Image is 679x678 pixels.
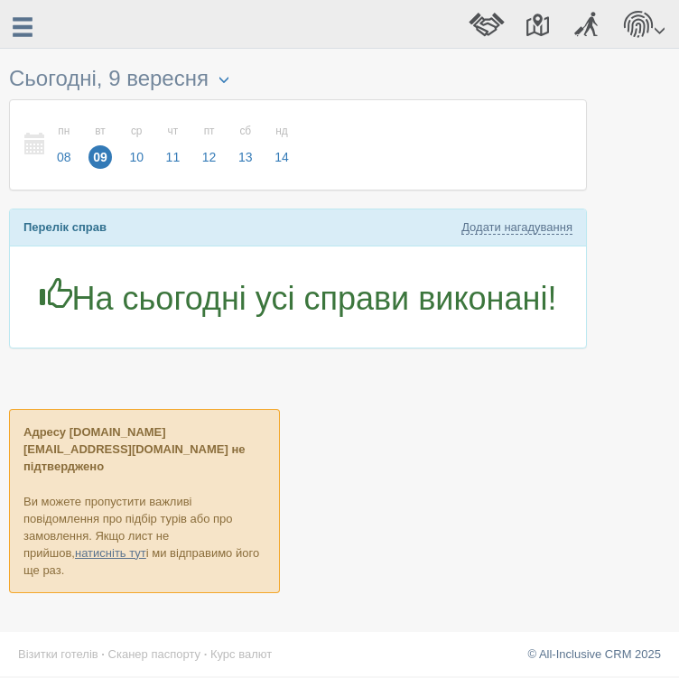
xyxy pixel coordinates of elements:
[234,145,257,169] span: 13
[204,647,208,661] span: ·
[198,124,221,139] small: пт
[270,124,293,139] small: нд
[234,124,257,139] small: сб
[192,114,227,176] a: пт 12
[162,145,185,169] span: 11
[52,145,76,169] span: 08
[23,278,572,317] h1: На сьогодні усі справи виконані!
[18,647,98,661] a: Візитки готелів
[527,647,661,661] a: © All-Inclusive CRM 2025
[88,145,112,169] span: 09
[125,124,148,139] small: ср
[210,647,272,661] a: Курс валют
[23,425,245,473] b: Адресу [DOMAIN_NAME][EMAIL_ADDRESS][DOMAIN_NAME] не підтверджено
[9,409,280,593] p: Ви можете пропустити важливі повідомлення про підбір турів або про замовлення. Якщо лист не прийш...
[75,546,146,560] a: натисніть тут
[119,114,153,176] a: ср 10
[461,220,572,235] a: Додати нагадування
[125,145,148,169] span: 10
[156,114,191,176] a: чт 11
[198,145,221,169] span: 12
[52,124,76,139] small: пн
[47,114,81,176] a: пн 08
[265,114,294,176] a: нд 14
[108,647,200,661] a: Сканер паспорту
[23,220,107,234] b: Перелік справ
[162,124,185,139] small: чт
[88,124,112,139] small: вт
[9,67,587,90] h3: Сьогодні, 9 вересня
[270,145,293,169] span: 14
[83,114,117,176] a: вт 09
[228,114,263,176] a: сб 13
[101,647,105,661] span: ·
